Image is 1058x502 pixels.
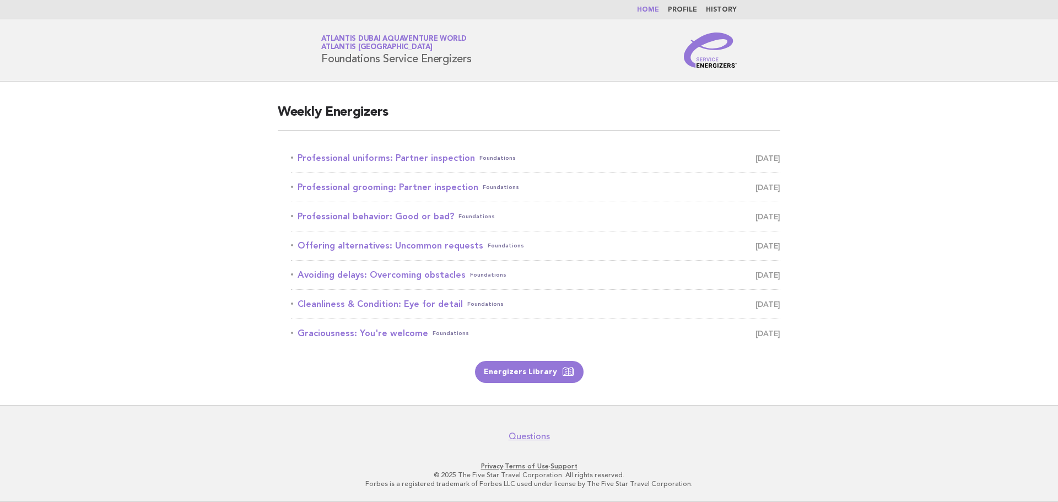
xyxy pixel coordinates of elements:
[321,36,472,64] h1: Foundations Service Energizers
[467,296,504,312] span: Foundations
[291,180,780,195] a: Professional grooming: Partner inspectionFoundations [DATE]
[291,296,780,312] a: Cleanliness & Condition: Eye for detailFoundations [DATE]
[291,150,780,166] a: Professional uniforms: Partner inspectionFoundations [DATE]
[192,462,866,471] p: · ·
[192,479,866,488] p: Forbes is a registered trademark of Forbes LLC used under license by The Five Star Travel Corpora...
[755,209,780,224] span: [DATE]
[755,296,780,312] span: [DATE]
[755,180,780,195] span: [DATE]
[668,7,697,13] a: Profile
[505,462,549,470] a: Terms of Use
[684,33,737,68] img: Service Energizers
[192,471,866,479] p: © 2025 The Five Star Travel Corporation. All rights reserved.
[755,326,780,341] span: [DATE]
[475,361,584,383] a: Energizers Library
[291,209,780,224] a: Professional behavior: Good or bad?Foundations [DATE]
[755,267,780,283] span: [DATE]
[433,326,469,341] span: Foundations
[470,267,506,283] span: Foundations
[321,44,433,51] span: Atlantis [GEOGRAPHIC_DATA]
[637,7,659,13] a: Home
[458,209,495,224] span: Foundations
[481,462,503,470] a: Privacy
[291,267,780,283] a: Avoiding delays: Overcoming obstaclesFoundations [DATE]
[278,104,780,131] h2: Weekly Energizers
[509,431,550,442] a: Questions
[483,180,519,195] span: Foundations
[755,150,780,166] span: [DATE]
[488,238,524,253] span: Foundations
[755,238,780,253] span: [DATE]
[321,35,467,51] a: Atlantis Dubai Aquaventure WorldAtlantis [GEOGRAPHIC_DATA]
[550,462,577,470] a: Support
[479,150,516,166] span: Foundations
[706,7,737,13] a: History
[291,238,780,253] a: Offering alternatives: Uncommon requestsFoundations [DATE]
[291,326,780,341] a: Graciousness: You're welcomeFoundations [DATE]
